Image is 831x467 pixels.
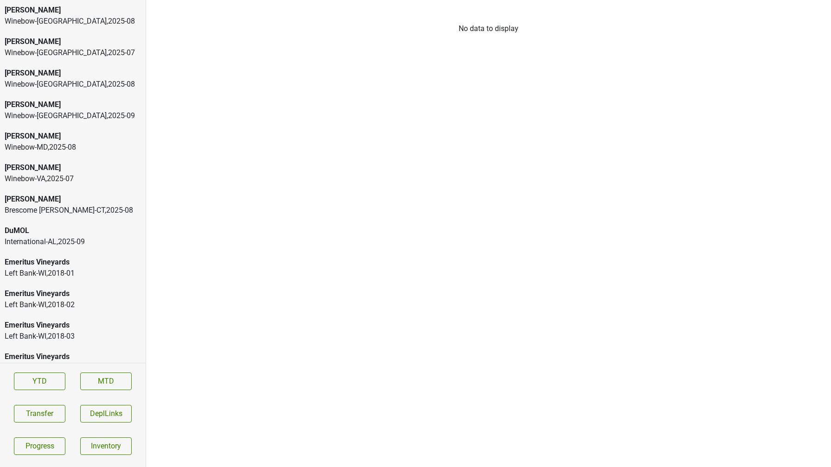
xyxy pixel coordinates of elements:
[5,173,141,184] div: Winebow-VA , 2025 - 07
[146,23,831,34] div: No data to display
[80,437,132,455] a: Inventory
[5,110,141,121] div: Winebow-[GEOGRAPHIC_DATA] , 2025 - 09
[5,225,141,236] div: DuMOL
[5,79,141,90] div: Winebow-[GEOGRAPHIC_DATA] , 2025 - 08
[5,142,141,153] div: Winebow-MD , 2025 - 08
[5,236,141,247] div: International-AL , 2025 - 09
[5,194,141,205] div: [PERSON_NAME]
[5,5,141,16] div: [PERSON_NAME]
[5,16,141,27] div: Winebow-[GEOGRAPHIC_DATA] , 2025 - 08
[80,372,132,390] a: MTD
[5,36,141,47] div: [PERSON_NAME]
[5,268,141,279] div: Left Bank-WI , 2018 - 01
[5,99,141,110] div: [PERSON_NAME]
[14,405,65,423] button: Transfer
[5,257,141,268] div: Emeritus Vineyards
[14,372,65,390] a: YTD
[5,205,141,216] div: Brescome [PERSON_NAME]-CT , 2025 - 08
[5,68,141,79] div: [PERSON_NAME]
[5,351,141,362] div: Emeritus Vineyards
[14,437,65,455] a: Progress
[5,320,141,331] div: Emeritus Vineyards
[80,405,132,423] button: DeplLinks
[5,362,141,373] div: Left Bank-WI , 2018 - 04
[5,331,141,342] div: Left Bank-WI , 2018 - 03
[5,299,141,310] div: Left Bank-WI , 2018 - 02
[5,288,141,299] div: Emeritus Vineyards
[5,131,141,142] div: [PERSON_NAME]
[5,162,141,173] div: [PERSON_NAME]
[5,47,141,58] div: Winebow-[GEOGRAPHIC_DATA] , 2025 - 07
